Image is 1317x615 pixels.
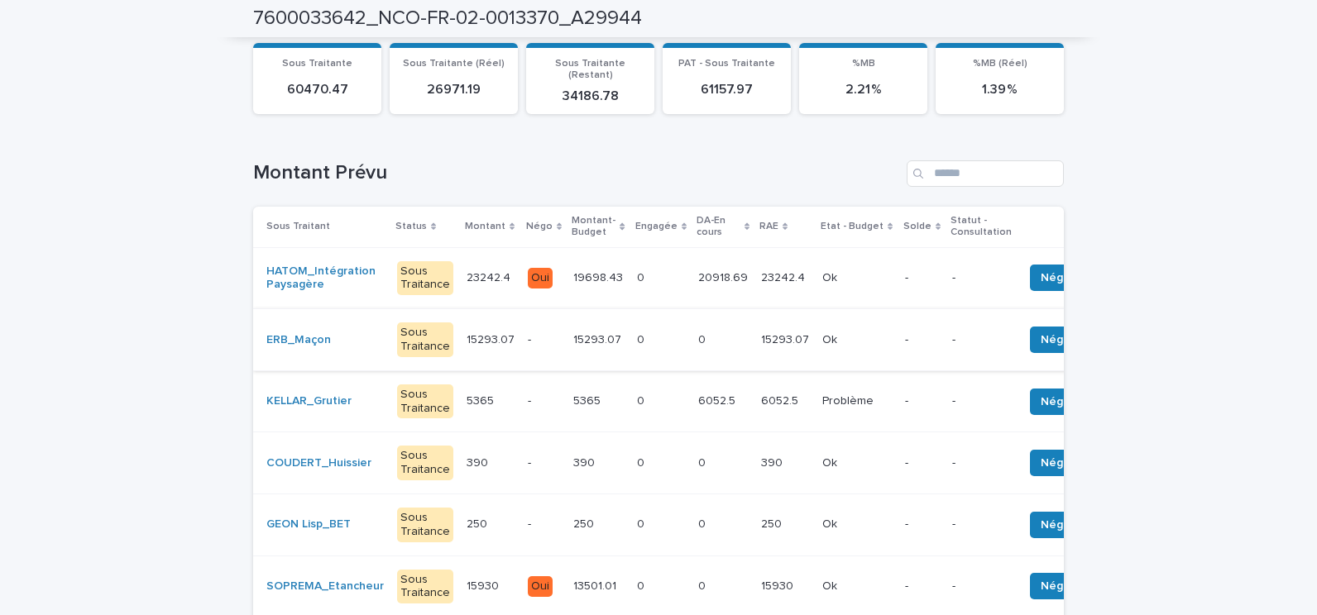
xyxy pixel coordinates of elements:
tr: GEON Lisp_BET Sous Traitance250250 -250250 00 00 250250 OkOk --Négo [253,493,1108,555]
p: - [952,271,1010,285]
p: Solde [903,217,931,236]
p: - [952,333,1010,347]
p: 5365 [467,391,497,408]
p: - [905,456,939,470]
span: %MB [852,59,875,69]
p: 61157.97 [673,82,781,98]
a: COUDERT_Huissier [266,456,371,470]
p: 0 [637,576,648,594]
p: - [528,517,560,532]
p: 0 [637,330,648,347]
p: 15293.07 [467,330,518,347]
p: 2.21 % [809,82,917,98]
p: Ok [822,514,840,532]
p: 60470.47 [263,82,371,98]
p: Sous Traitant [266,217,330,236]
div: Sous Traitance [397,384,453,419]
p: 23242.4 [761,268,808,285]
div: Oui [528,576,553,597]
div: Search [907,160,1064,187]
p: Etat - Budget [821,217,884,236]
p: 390 [761,453,786,470]
div: Sous Traitance [397,322,453,357]
p: 390 [573,453,598,470]
span: %MB (Réel) [973,59,1027,69]
p: 15930 [467,576,502,594]
p: Problème [822,391,877,408]
p: - [952,394,1010,408]
p: Montant [465,217,505,236]
p: Ok [822,330,840,347]
tr: KELLAR_Grutier Sous Traitance53655365 -53655365 00 6052.56052.5 6052.56052.5 ProblèmeProblème --Négo [253,370,1108,432]
p: - [952,456,1010,470]
div: Sous Traitance [397,570,453,604]
p: 250 [467,514,491,532]
span: Sous Traitante [282,59,352,69]
div: Sous Traitance [397,508,453,542]
p: 23242.4 [467,268,514,285]
p: 26971.19 [400,82,508,98]
h1: Montant Prévu [253,161,900,185]
p: Statut - Consultation [951,212,1012,242]
p: Ok [822,268,840,285]
p: - [905,394,939,408]
span: Négo [1041,455,1070,471]
p: 390 [467,453,491,470]
button: Négo [1030,265,1081,291]
tr: ERB_Maçon Sous Traitance15293.0715293.07 -15293.0715293.07 00 00 15293.0715293.07 OkOk --Négo [253,309,1108,371]
p: 6052.5 [761,391,802,408]
span: Négo [1041,269,1070,286]
button: Négo [1030,327,1081,353]
p: - [528,394,560,408]
p: RAE [759,217,778,236]
a: HATOM_Intégration Paysagère [266,265,384,293]
p: 0 [698,453,709,470]
a: KELLAR_Grutier [266,394,352,408]
p: 0 [637,391,648,408]
p: - [905,271,939,285]
p: 0 [637,268,648,285]
div: Oui [528,268,553,288]
p: 0 [637,514,648,532]
a: GEON Lisp_BET [266,517,351,532]
span: Sous Traitante (Réel) [403,59,505,69]
p: 20918.69 [698,268,751,285]
p: 6052.5 [698,391,739,408]
div: Sous Traitance [397,446,453,480]
button: Négo [1030,573,1081,599]
p: 34186.78 [536,88,644,104]
p: Ok [822,576,840,594]
p: - [905,517,939,532]
p: 1.39 % [946,82,1054,98]
div: Sous Traitance [397,261,453,296]
p: 250 [761,514,785,532]
a: ERB_Maçon [266,333,331,347]
p: 15293.07 [573,330,625,347]
p: 0 [698,576,709,594]
tr: HATOM_Intégration Paysagère Sous Traitance23242.423242.4 Oui19698.4319698.43 00 20918.6920918.69 ... [253,247,1108,309]
tr: COUDERT_Huissier Sous Traitance390390 -390390 00 00 390390 OkOk --Négo [253,432,1108,494]
p: - [905,333,939,347]
p: 0 [698,330,709,347]
p: Montant-Budget [572,212,615,242]
button: Négo [1030,450,1081,476]
h2: 7600033642_NCO-FR-02-0013370_A29944 [253,7,642,31]
p: 0 [698,514,709,532]
p: 13501.01 [573,576,620,594]
p: 5365 [573,391,604,408]
span: Sous Traitante (Restant) [555,59,625,80]
span: Négo [1041,331,1070,348]
p: - [528,456,560,470]
p: - [528,333,560,347]
p: Ok [822,453,840,470]
span: Négo [1041,578,1070,594]
span: Négo [1041,517,1070,533]
p: - [952,517,1010,532]
p: Status [395,217,427,236]
span: Négo [1041,393,1070,410]
p: - [952,579,1010,594]
p: 250 [573,514,597,532]
p: 0 [637,453,648,470]
button: Négo [1030,389,1081,415]
p: - [905,579,939,594]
